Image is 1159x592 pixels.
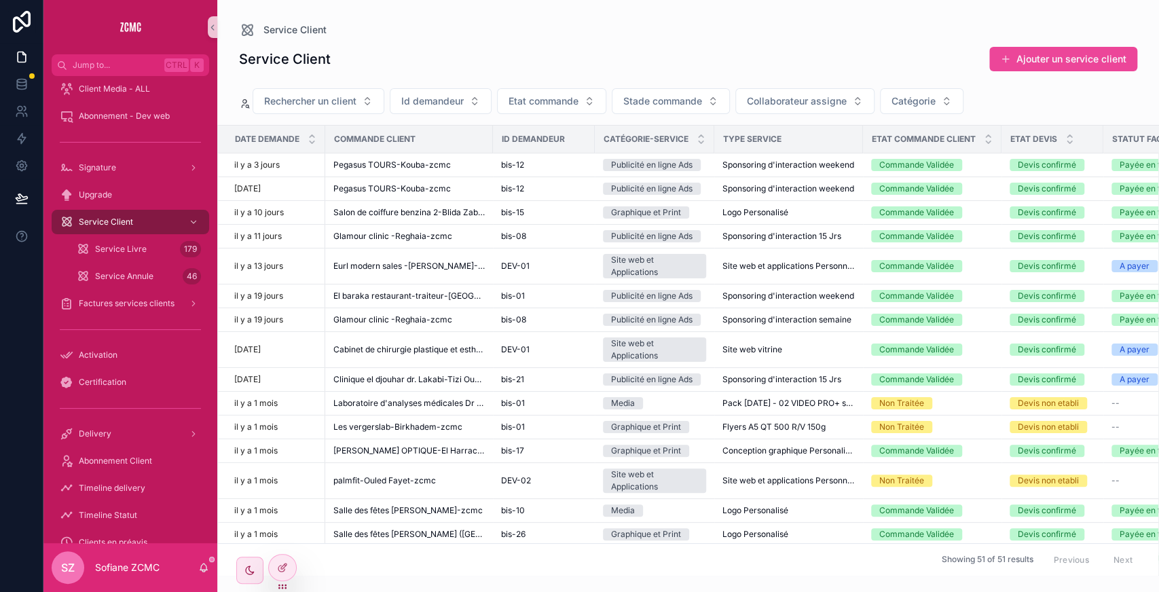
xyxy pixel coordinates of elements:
a: Site web et Applications [603,254,706,278]
a: Site web vitrine [722,344,855,355]
a: Commande Validée [871,230,993,242]
a: Commande Validée [871,290,993,302]
span: Laboratoire d'analyses médicales Dr [PERSON_NAME]-Cheraga-zcmc [333,398,485,409]
button: Select Button [880,88,963,114]
div: Graphique et Print [611,206,681,219]
a: Sponsoring d'interaction 15 Jrs [722,374,855,385]
img: App logo [119,16,141,38]
button: Select Button [497,88,606,114]
div: Commande Validée [879,314,954,326]
span: Salle des fêtes [PERSON_NAME] ([GEOGRAPHIC_DATA])-Bouzareah-zcmc [333,529,485,540]
p: il y a 13 jours [234,261,283,272]
span: Service Livre [95,244,147,255]
a: Site web et applications Personnalisable sur devis [722,261,855,272]
a: DEV-02 [501,475,587,486]
span: Pegasus TOURS-Kouba-zcmc [333,160,451,170]
a: Graphique et Print [603,421,706,433]
a: Glamour clinic -Reghaia-zcmc [333,231,485,242]
a: Site web et Applications [603,337,706,362]
div: Site web et Applications [611,254,698,278]
a: Abonnement - Dev web [52,104,209,128]
a: Publicité en ligne Ads [603,290,706,302]
div: Commande Validée [879,373,954,386]
span: Sponsoring d'interaction 15 Jrs [722,231,841,242]
p: il y a 1 mois [234,529,278,540]
span: Upgrade [79,189,112,200]
a: Cabinet de chirurgie plastique et esthétique -[PERSON_NAME]-zcmc [333,344,485,355]
div: Devis non etabli [1018,397,1079,409]
a: il y a 1 mois [234,422,317,432]
a: Devis confirmé [1010,159,1095,171]
div: Devis confirmé [1018,159,1076,171]
span: Clients en préavis [79,537,147,548]
span: Conception graphique Personalisée [722,445,855,456]
a: il y a 1 mois [234,529,317,540]
a: Commande Validée [871,504,993,517]
div: Devis confirmé [1018,206,1076,219]
a: Salle des fêtes [PERSON_NAME]-zcmc [333,505,485,516]
span: ID demandeur [502,134,565,145]
a: [PERSON_NAME] OPTIQUE-El Harrach-zcmc [333,445,485,456]
a: Timeline delivery [52,476,209,500]
a: Les vergerslab-Birkhadem-zcmc [333,422,485,432]
div: Devis confirmé [1018,314,1076,326]
div: Devis confirmé [1018,260,1076,272]
button: Ajouter un service client [989,47,1137,71]
a: Sponsoring d'interaction weekend [722,183,855,194]
a: il y a 1 mois [234,398,317,409]
span: Abonnement - Dev web [79,111,170,122]
span: bis-15 [501,207,524,218]
div: Site web et Applications [611,468,698,493]
h1: Service Client [239,50,331,69]
p: il y a 3 jours [234,160,280,170]
button: Jump to...CtrlK [52,54,209,76]
span: Activation [79,350,117,360]
span: bis-12 [501,183,524,194]
a: Commande Validée [871,260,993,272]
span: Salle des fêtes [PERSON_NAME]-zcmc [333,505,483,516]
span: bis-26 [501,529,526,540]
a: Graphique et Print [603,206,706,219]
a: bis-12 [501,183,587,194]
span: Timeline delivery [79,483,145,494]
span: Sponsoring d'interaction weekend [722,291,854,301]
div: Graphique et Print [611,445,681,457]
span: Etat commande [509,94,578,108]
a: il y a 11 jours [234,231,317,242]
div: Commande Validée [879,344,954,356]
a: Upgrade [52,183,209,207]
a: bis-10 [501,505,587,516]
span: Id demandeur [401,94,464,108]
a: bis-08 [501,231,587,242]
a: Devis confirmé [1010,373,1095,386]
div: Publicité en ligne Ads [611,159,693,171]
div: A payer [1120,344,1149,356]
p: il y a 1 mois [234,398,278,409]
a: Media [603,504,706,517]
span: Flyers A5 QT 500 R/V 150g [722,422,826,432]
a: bis-08 [501,314,587,325]
button: Select Button [390,88,492,114]
a: Publicité en ligne Ads [603,314,706,326]
span: Sponsoring d'interaction weekend [722,183,854,194]
button: Select Button [735,88,875,114]
div: A payer [1120,260,1149,272]
div: Commande Validée [879,528,954,540]
span: El baraka restaurant-traiteur-[GEOGRAPHIC_DATA]-zcmc [333,291,485,301]
span: Glamour clinic -Reghaia-zcmc [333,314,452,325]
a: Pack [DATE] - 02 VIDEO PRO+ shooting +Sponsoring 50K [722,398,855,409]
span: Glamour clinic -Reghaia-zcmc [333,231,452,242]
div: Commande Validée [879,183,954,195]
a: Commande Validée [871,314,993,326]
a: Timeline Statut [52,503,209,528]
a: Logo Personalisé [722,505,855,516]
span: Catégorie [891,94,936,108]
span: Timeline Statut [79,510,137,521]
div: Devis confirmé [1018,344,1076,356]
span: Type service [723,134,781,145]
div: Devis confirmé [1018,290,1076,302]
span: Les vergerslab-Birkhadem-zcmc [333,422,462,432]
a: Devis confirmé [1010,504,1095,517]
p: il y a 1 mois [234,422,278,432]
p: [DATE] [234,344,261,355]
